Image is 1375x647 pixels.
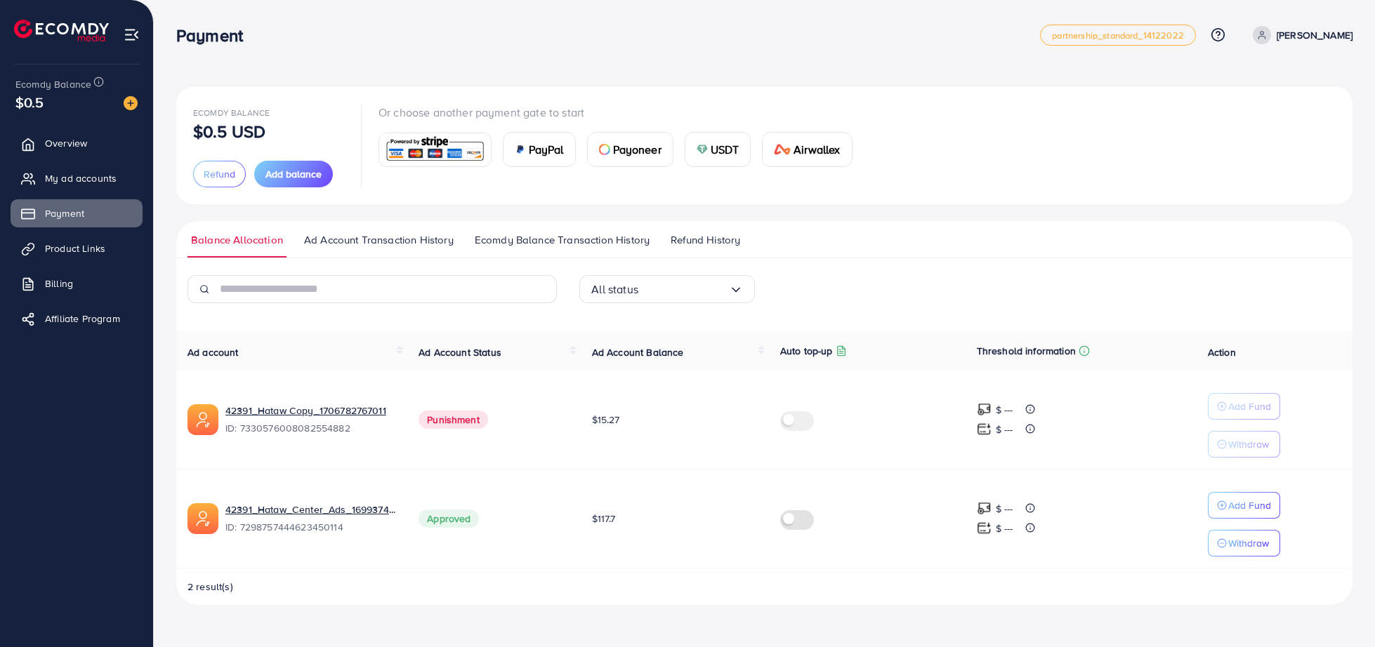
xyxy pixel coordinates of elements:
[225,403,396,436] div: <span class='underline'>42391_Hataw Copy_1706782767011</span></br>7330576008082554882
[503,132,576,167] a: cardPayPal
[762,132,852,167] a: cardAirwallex
[11,305,143,333] a: Affiliate Program
[45,171,117,185] span: My ad accounts
[996,520,1013,537] p: $ ---
[225,502,396,516] a: 42391_Hataw_Center_Ads_1699374430760
[187,503,218,534] img: ic-ads-acc.e4c84228.svg
[225,421,396,435] span: ID: 7330576008082554882
[45,241,105,255] span: Product Links
[685,132,751,167] a: cardUSDT
[1228,497,1271,514] p: Add Fund
[45,276,73,291] span: Billing
[1247,26,1353,44] a: [PERSON_NAME]
[419,345,501,359] span: Ad Account Status
[124,96,138,110] img: image
[1277,27,1353,44] p: [PERSON_NAME]
[14,20,109,41] img: logo
[1228,398,1271,415] p: Add Fund
[187,345,239,359] span: Ad account
[193,107,270,119] span: Ecomdy Balance
[996,421,1013,438] p: $ ---
[977,501,992,516] img: top-up amount
[592,512,616,526] span: $117.7
[671,232,740,248] span: Refund History
[45,136,87,150] span: Overview
[193,123,265,140] p: $0.5 USD
[1208,345,1236,359] span: Action
[15,77,91,91] span: Ecomdy Balance
[529,141,564,158] span: PayPal
[1208,530,1280,556] button: Withdraw
[977,422,992,436] img: top-up amount
[419,509,479,528] span: Approved
[225,502,396,535] div: <span class='underline'>42391_Hataw_Center_Ads_1699374430760</span></br>7298757444623450114
[613,141,662,158] span: Payoneer
[1208,431,1280,458] button: Withdraw
[780,342,833,359] p: Auto top-up
[11,199,143,227] a: Payment
[15,92,44,112] span: $0.5
[176,25,254,46] h3: Payment
[383,135,487,165] img: card
[379,104,864,121] p: Or choose another payment gate to start
[204,167,235,181] span: Refund
[187,404,218,435] img: ic-ads-acc.e4c84228.svg
[996,401,1013,418] p: $ ---
[11,234,143,262] a: Product Links
[1208,492,1280,519] button: Add Fund
[592,345,684,359] span: Ad Account Balance
[304,232,454,248] span: Ad Account Transaction History
[193,161,246,187] button: Refund
[225,520,396,534] span: ID: 7298757444623450114
[254,161,333,187] button: Add balance
[515,144,526,155] img: card
[794,141,840,158] span: Airwallex
[475,232,650,248] span: Ecomdy Balance Transaction History
[187,580,233,594] span: 2 result(s)
[579,275,755,303] div: Search for option
[124,27,140,43] img: menu
[774,144,791,155] img: card
[591,279,638,300] span: All status
[977,342,1076,359] p: Threshold information
[1228,535,1269,552] p: Withdraw
[711,141,739,158] span: USDT
[996,500,1013,517] p: $ ---
[1228,436,1269,453] p: Withdraw
[638,279,729,300] input: Search for option
[45,312,120,326] span: Affiliate Program
[592,413,620,427] span: $15.27
[11,129,143,157] a: Overview
[587,132,673,167] a: cardPayoneer
[419,411,488,429] span: Punishment
[265,167,322,181] span: Add balance
[191,232,283,248] span: Balance Allocation
[225,403,396,418] a: 42391_Hataw Copy_1706782767011
[1052,31,1184,40] span: partnership_standard_14122022
[697,144,708,155] img: card
[45,206,84,220] span: Payment
[1315,584,1364,636] iframe: Chat
[11,164,143,192] a: My ad accounts
[977,521,992,535] img: top-up amount
[1040,25,1196,46] a: partnership_standard_14122022
[599,144,610,155] img: card
[379,133,492,167] a: card
[977,402,992,417] img: top-up amount
[11,269,143,298] a: Billing
[1208,393,1280,420] button: Add Fund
